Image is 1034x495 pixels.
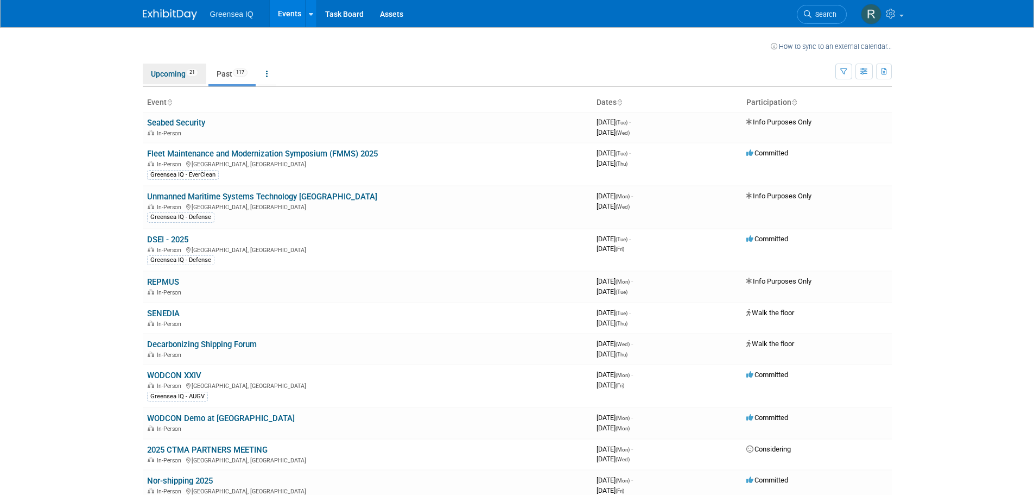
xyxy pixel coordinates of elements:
[616,478,630,484] span: (Mon)
[143,93,592,112] th: Event
[617,98,622,106] a: Sort by Start Date
[631,277,633,285] span: -
[616,151,627,156] span: (Tue)
[147,413,295,423] a: WODCON Demo at [GEOGRAPHIC_DATA]
[629,149,631,157] span: -
[616,321,627,327] span: (Thu)
[147,476,213,486] a: Nor-shipping 2025
[797,5,847,24] a: Search
[167,98,172,106] a: Sort by Event Name
[157,247,185,254] span: In-Person
[631,192,633,200] span: -
[147,371,201,380] a: WODCON XXIV
[597,128,630,136] span: [DATE]
[742,93,892,112] th: Participation
[631,445,633,453] span: -
[147,277,179,287] a: REPMUS
[597,277,633,285] span: [DATE]
[746,476,788,484] span: Committed
[597,319,627,327] span: [DATE]
[148,161,154,166] img: In-Person Event
[186,68,198,77] span: 21
[616,456,630,462] span: (Wed)
[861,4,881,24] img: Ryne Kessler
[147,202,588,211] div: [GEOGRAPHIC_DATA], [GEOGRAPHIC_DATA]
[746,340,794,348] span: Walk the floor
[631,340,633,348] span: -
[597,287,627,296] span: [DATE]
[147,445,268,455] a: 2025 CTMA PARTNERS MEETING
[148,488,154,493] img: In-Person Event
[157,488,185,495] span: In-Person
[629,235,631,243] span: -
[597,424,630,432] span: [DATE]
[147,170,219,180] div: Greensea IQ - EverClean
[597,413,633,422] span: [DATE]
[791,98,797,106] a: Sort by Participation Type
[597,381,624,389] span: [DATE]
[616,341,630,347] span: (Wed)
[147,192,377,202] a: Unmanned Maritime Systems Technology [GEOGRAPHIC_DATA]
[616,204,630,210] span: (Wed)
[616,352,627,358] span: (Thu)
[147,149,378,159] a: Fleet Maintenance and Modernization Symposium (FMMS) 2025
[616,289,627,295] span: (Tue)
[157,161,185,168] span: In-Person
[746,192,811,200] span: Info Purposes Only
[157,457,185,464] span: In-Person
[143,64,206,84] a: Upcoming21
[616,415,630,421] span: (Mon)
[148,425,154,431] img: In-Person Event
[746,309,794,317] span: Walk the floor
[147,118,205,128] a: Seabed Security
[147,245,588,254] div: [GEOGRAPHIC_DATA], [GEOGRAPHIC_DATA]
[631,476,633,484] span: -
[616,236,627,242] span: (Tue)
[616,383,624,389] span: (Fri)
[597,245,624,253] span: [DATE]
[746,149,788,157] span: Committed
[771,42,892,51] a: How to sync to an external calendar...
[208,64,256,84] a: Past117
[597,371,633,379] span: [DATE]
[616,372,630,378] span: (Mon)
[616,193,630,199] span: (Mon)
[597,476,633,484] span: [DATE]
[616,279,630,285] span: (Mon)
[597,455,630,463] span: [DATE]
[616,161,627,167] span: (Thu)
[616,246,624,252] span: (Fri)
[147,255,214,265] div: Greensea IQ - Defense
[147,309,180,318] a: SENEDIA
[157,383,185,390] span: In-Person
[631,371,633,379] span: -
[616,130,630,136] span: (Wed)
[147,159,588,168] div: [GEOGRAPHIC_DATA], [GEOGRAPHIC_DATA]
[233,68,248,77] span: 117
[148,352,154,357] img: In-Person Event
[597,159,627,167] span: [DATE]
[148,130,154,135] img: In-Person Event
[148,457,154,462] img: In-Person Event
[597,192,633,200] span: [DATE]
[157,425,185,433] span: In-Person
[629,309,631,317] span: -
[597,118,631,126] span: [DATE]
[147,455,588,464] div: [GEOGRAPHIC_DATA], [GEOGRAPHIC_DATA]
[597,340,633,348] span: [DATE]
[616,425,630,431] span: (Mon)
[148,289,154,295] img: In-Person Event
[597,309,631,317] span: [DATE]
[746,235,788,243] span: Committed
[616,310,627,316] span: (Tue)
[597,235,631,243] span: [DATE]
[597,202,630,210] span: [DATE]
[616,120,627,126] span: (Tue)
[746,413,788,422] span: Committed
[592,93,742,112] th: Dates
[148,204,154,209] img: In-Person Event
[148,247,154,252] img: In-Person Event
[147,392,208,402] div: Greensea IQ - AUGV
[147,235,188,245] a: DSEI - 2025
[597,445,633,453] span: [DATE]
